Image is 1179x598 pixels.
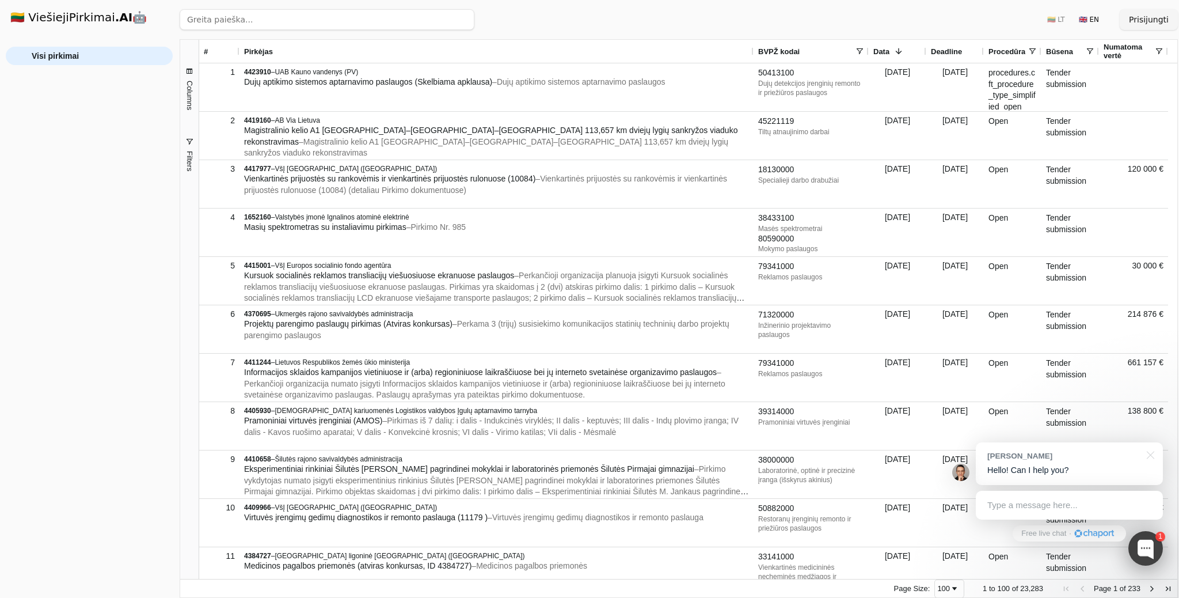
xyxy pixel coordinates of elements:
span: Page [1094,584,1111,593]
div: Restoranų įrenginių remonto ir priežiūros paslaugos [758,514,864,533]
div: [DATE] [869,402,926,450]
div: 79341000 [758,358,864,369]
span: VšĮ Europos socialinio fondo agentūra [275,262,391,270]
div: Laboratorinė, optinė ir precizinė įranga (išskyrus akinius) [758,466,864,485]
span: AB Via Lietuva [275,116,320,124]
div: Previous Page [1078,584,1087,593]
div: Tender submission [1041,63,1099,111]
span: UAB Kauno vandenys (PV) [275,68,358,76]
div: 661 157 € [1099,354,1168,402]
div: [DATE] [869,305,926,353]
span: Visi pirkimai [32,47,79,65]
span: Data [873,47,889,56]
span: 4405930 [244,407,271,415]
span: – Medicinos pagalbos priemonės [471,561,587,570]
div: – [244,551,749,561]
div: Tender submission [1041,160,1099,208]
div: [PERSON_NAME] [987,451,1140,461]
div: [DATE] [926,63,984,111]
div: 80590000 [758,233,864,245]
span: VšĮ [GEOGRAPHIC_DATA] ([GEOGRAPHIC_DATA]) [275,504,437,512]
span: – Perkama 3 (trijų) susisiekimo komunikacijos statinių techninių darbo projektų parengimo paslaugos [244,319,729,340]
span: Ukmergės rajono savivaldybės administracija [275,310,413,318]
div: 79341000 [758,261,864,272]
div: Tender submission [1041,402,1099,450]
div: Page Size: [894,584,930,593]
div: 50882000 [758,503,864,514]
div: Pramoniniai virtuvės įrenginiai [758,418,864,427]
span: Kursuok socialinės reklamos transliacijų viešuosiuose ekranuose paslaugos [244,271,514,280]
div: 214 876 € [1099,305,1168,353]
div: – [244,213,749,222]
span: Šilutės rajono savivaldybės administracija [275,455,402,463]
span: Masių spektrometras su instaliavimu pirkimas [244,222,406,232]
span: – Pirkimas iš 7 dalių: i dalis - Indukcinės viryklės; II dalis - keptuvės; III dalis - Indų plovi... [244,416,739,437]
div: Open [984,257,1041,305]
div: 30 000 € [1099,257,1168,305]
div: 111 200 € [1099,499,1168,547]
div: [DATE] [869,499,926,547]
p: Hello! Can I help you? [987,464,1151,476]
div: Page Size [934,580,964,598]
span: Būsena [1046,47,1073,56]
span: Virtuvės įrengimų gedimų diagnostikos ir remonto paslauga (11179 ) [244,513,488,522]
span: BVPŽ kodai [758,47,800,56]
div: Last Page [1163,584,1173,593]
div: – [244,164,749,173]
div: Tender submission [1041,547,1099,595]
div: Mokymo paslaugos [758,244,864,253]
div: 45221119 [758,116,864,127]
div: – [244,455,749,464]
span: # [204,47,208,56]
div: 39314000 [758,406,864,418]
div: Inžinerinio projektavimo paslaugos [758,321,864,339]
span: Free live chat [1021,528,1066,539]
div: 100 [937,584,950,593]
div: Open [984,354,1041,402]
span: Vienkartinės prijuostės su rankovėmis ir vienkartinės prijuostės rulonuose (10084) [244,174,535,183]
strong: .AI [115,10,133,24]
span: Projektų parengimo paslaugų pirkimas (Atviras konkursas) [244,319,452,328]
button: Prisijungti [1120,9,1178,30]
span: 4415001 [244,262,271,270]
span: [DEMOGRAPHIC_DATA] kariuomenės Logistikos valdybos Įgulų aptarnavimo tarnyba [275,407,537,415]
span: Pramoniniai virtuvės įrenginiai (AMOS) [244,416,382,425]
div: 18130000 [758,164,864,176]
span: of [1012,584,1018,593]
div: 3 [204,161,235,177]
div: [DATE] [869,63,926,111]
span: VšĮ [GEOGRAPHIC_DATA] ([GEOGRAPHIC_DATA]) [275,165,437,173]
div: – [244,358,749,367]
div: [DATE] [869,547,926,595]
span: 1 [983,584,987,593]
span: Magistralinio kelio A1 [GEOGRAPHIC_DATA]–[GEOGRAPHIC_DATA]–[GEOGRAPHIC_DATA] 113,657 km dviejų ly... [244,126,737,146]
span: – Vienkartinės prijuostės su rankovėmis ir vienkartinės prijuostės rulonuose (10084) (detaliau Pi... [244,174,727,195]
a: Free live chat· [1013,525,1125,542]
div: Open [984,402,1041,450]
div: 2 [204,112,235,129]
div: Tender submission [1041,305,1099,353]
div: Open [984,305,1041,353]
div: · [1069,528,1071,539]
div: Open [984,112,1041,160]
span: 100 [997,584,1010,593]
span: – Pirkimo Nr. 985 [406,222,466,232]
span: Informacijos sklaidos kampanijos vietiniuose ir (arba) regioniniuose laikraščiuose bei jų interne... [244,368,717,377]
div: Tender submission [1041,257,1099,305]
div: [DATE] [926,305,984,353]
div: 8 [204,403,235,419]
div: 1 [204,64,235,81]
span: Lietuvos Respublikos žemės ūkio ministerija [275,358,410,366]
span: Valstybės įmonė Ignalinos atominė elektrinė [275,213,409,221]
span: 23,283 [1020,584,1043,593]
div: Open [984,499,1041,547]
div: Dujų detekcijos įrenginių remonto ir priežiūros paslaugos [758,79,864,97]
div: Masės spektrometrai [758,224,864,233]
div: 50413100 [758,67,864,79]
span: – Virtuvės įrengimų gedimų diagnostikos ir remonto paslauga [488,513,703,522]
div: Open [984,209,1041,256]
div: – [244,261,749,270]
div: [DATE] [926,354,984,402]
div: Open [984,160,1041,208]
div: Tender submission [1041,112,1099,160]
